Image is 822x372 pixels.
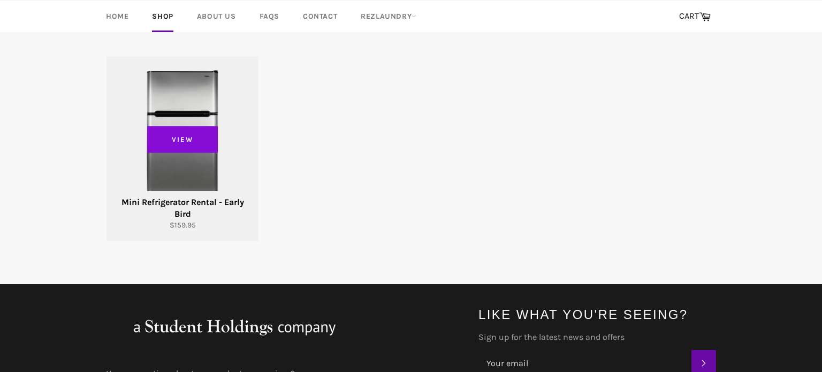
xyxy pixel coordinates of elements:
a: Mini Refrigerator Rental - Early Bird Mini Refrigerator Rental - Early Bird $159.95 View [106,56,258,241]
a: Home [95,1,139,32]
a: Shop [141,1,184,32]
a: CART [674,5,716,28]
a: Contact [292,1,348,32]
a: About Us [186,1,247,32]
a: RezLaundry [350,1,427,32]
div: Mini Refrigerator Rental - Early Bird [113,196,252,220]
img: aStudentHoldingsNFPcompany_large.png [106,306,363,348]
a: FAQs [249,1,290,32]
span: View [147,126,218,153]
label: Sign up for the latest news and offers [478,331,716,343]
h4: Like what you're seeing? [478,306,716,323]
